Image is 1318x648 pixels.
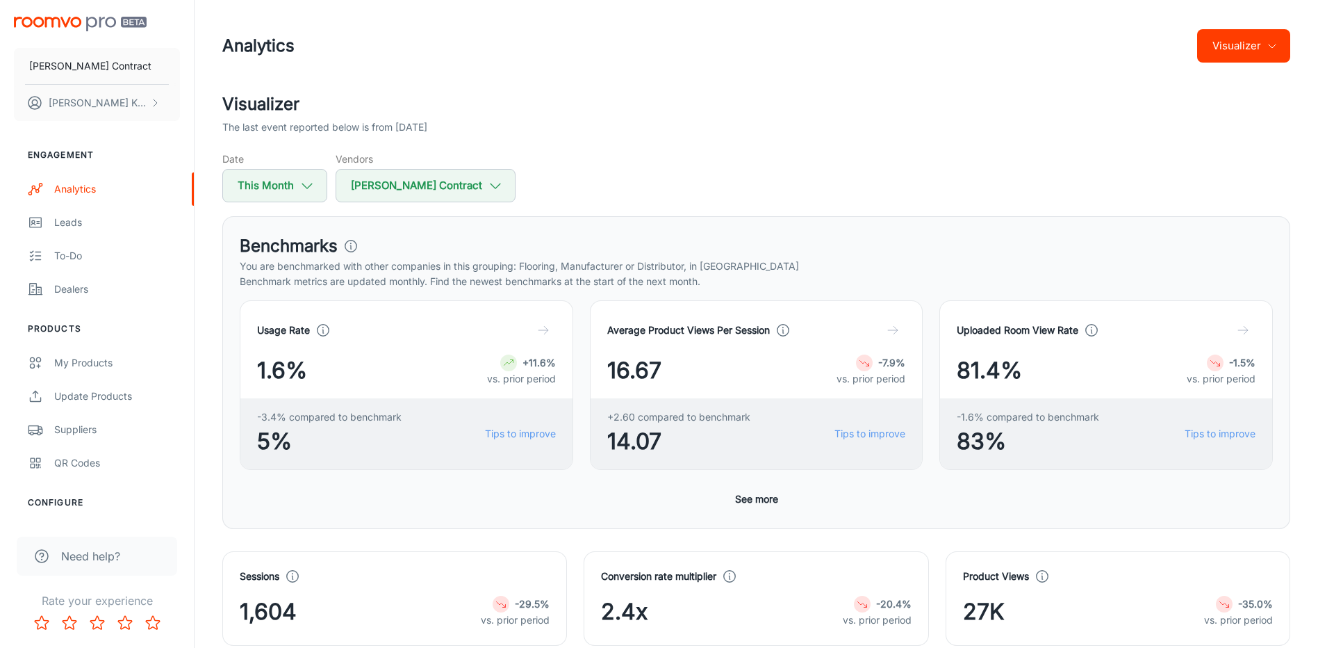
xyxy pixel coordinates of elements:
button: [PERSON_NAME] Contract [336,169,516,202]
span: 2.4x [601,595,648,629]
div: Leads [54,215,180,230]
button: Rate 2 star [56,609,83,637]
p: vs. prior period [837,371,905,387]
p: Benchmark metrics are updated monthly. Find the newest benchmarks at the start of the next month. [240,274,1273,289]
p: vs. prior period [843,613,912,628]
span: Need help? [61,548,120,565]
p: vs. prior period [1187,371,1255,387]
a: Tips to improve [1185,426,1255,442]
button: This Month [222,169,327,202]
div: Analytics [54,181,180,197]
strong: -29.5% [515,598,550,610]
a: Tips to improve [834,426,905,442]
button: Rate 3 star [83,609,111,637]
button: Rate 5 star [139,609,167,637]
p: The last event reported below is from [DATE] [222,120,427,135]
p: vs. prior period [1204,613,1273,628]
button: Rate 1 star [28,609,56,637]
p: vs. prior period [487,371,556,387]
span: 27K [963,595,1005,629]
h4: Uploaded Room View Rate [957,323,1078,338]
button: Visualizer [1197,29,1290,63]
p: Rate your experience [11,592,183,609]
h1: Analytics [222,33,295,58]
h5: Vendors [336,152,516,166]
h3: Benchmarks [240,234,338,259]
span: +2.60 compared to benchmark [607,410,750,425]
strong: +11.6% [522,357,556,368]
span: 1.6% [257,354,307,387]
button: Rate 4 star [111,609,139,637]
span: 1,604 [240,595,297,629]
p: [PERSON_NAME] Kagwisa [49,95,147,111]
strong: -20.4% [876,598,912,610]
a: Tips to improve [485,426,556,442]
span: 16.67 [607,354,661,387]
h4: Usage Rate [257,323,310,338]
h2: Visualizer [222,92,1290,117]
span: -3.4% compared to benchmark [257,410,402,425]
div: QR Codes [54,455,180,471]
h4: Product Views [963,569,1029,584]
button: [PERSON_NAME] Kagwisa [14,85,180,121]
button: [PERSON_NAME] Contract [14,48,180,84]
p: vs. prior period [481,613,550,628]
button: See more [730,487,784,512]
span: 81.4% [957,354,1022,387]
strong: -35.0% [1238,598,1273,610]
h4: Conversion rate multiplier [601,569,716,584]
span: 14.07 [607,425,750,458]
strong: -7.9% [878,357,905,368]
span: -1.6% compared to benchmark [957,410,1099,425]
div: My Products [54,355,180,371]
div: Update Products [54,389,180,404]
div: Suppliers [54,422,180,437]
h4: Average Product Views Per Session [607,323,770,338]
img: Roomvo PRO Beta [14,17,147,31]
p: You are benchmarked with other companies in this grouping: Flooring, Manufacturer or Distributor,... [240,259,1273,274]
h4: Sessions [240,569,279,584]
h5: Date [222,152,327,166]
div: Dealers [54,282,180,297]
p: [PERSON_NAME] Contract [29,58,151,74]
span: 83% [957,425,1099,458]
span: 5% [257,425,402,458]
div: To-do [54,248,180,264]
strong: -1.5% [1229,357,1255,368]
